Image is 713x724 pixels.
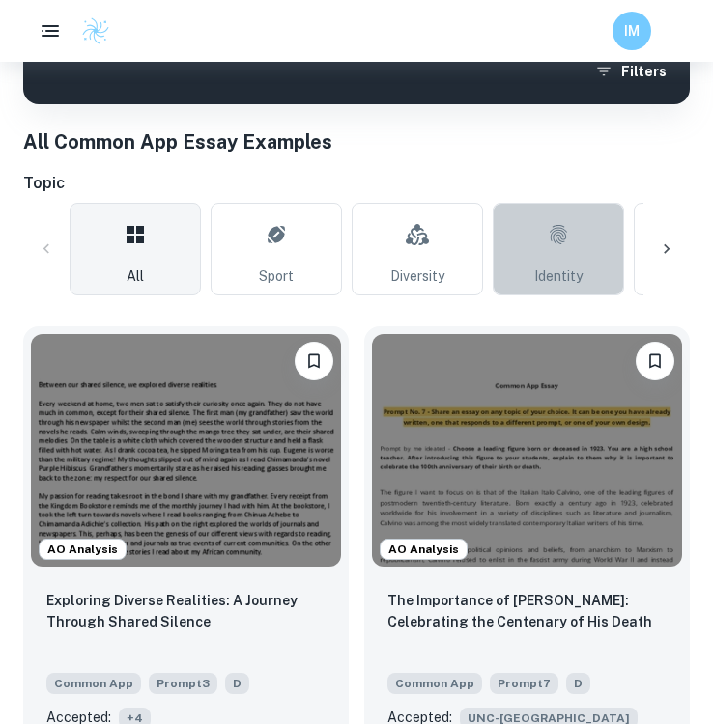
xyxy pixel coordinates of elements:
[23,172,690,195] h6: Topic
[259,265,294,287] span: Sport
[225,673,249,694] span: D
[490,673,558,694] span: Prompt 7
[390,265,444,287] span: Diversity
[81,16,110,45] img: Clastify logo
[70,16,110,45] a: Clastify logo
[621,20,643,42] h6: IM
[295,342,333,380] button: Bookmark
[23,127,690,156] h1: All Common App Essay Examples
[387,590,667,632] p: The Importance of Italo Calvino: Celebrating the Centenary of His Death
[590,54,674,89] button: Filters
[387,673,482,694] span: Common App
[31,334,341,567] img: undefined Common App example thumbnail: Exploring Diverse Realities: A Journey T
[127,265,144,287] span: All
[613,12,651,50] button: IM
[46,590,326,632] p: Exploring Diverse Realities: A Journey Through Shared Silence
[381,541,467,558] span: AO Analysis
[372,334,682,567] img: undefined Common App example thumbnail: The Importance of Italo Calvino: Celebra
[534,265,583,287] span: Identity
[149,673,217,694] span: Prompt 3
[46,673,141,694] span: Common App
[40,541,126,558] span: AO Analysis
[566,673,590,694] span: D
[636,342,674,380] button: Bookmark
